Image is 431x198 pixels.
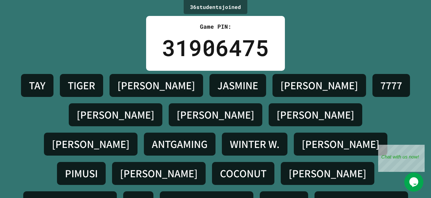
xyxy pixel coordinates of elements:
[152,137,208,151] h4: ANTGAMING
[280,79,358,92] h4: [PERSON_NAME]
[230,137,279,151] h4: WINTER W.
[277,108,354,121] h4: [PERSON_NAME]
[177,108,254,121] h4: [PERSON_NAME]
[68,79,95,92] h4: TIGER
[162,31,269,64] div: 31906475
[117,79,195,92] h4: [PERSON_NAME]
[217,79,258,92] h4: JASMINE
[120,167,198,180] h4: [PERSON_NAME]
[380,79,402,92] h4: 7777
[289,167,366,180] h4: [PERSON_NAME]
[378,145,425,172] iframe: chat widget
[77,108,154,121] h4: [PERSON_NAME]
[302,137,379,151] h4: [PERSON_NAME]
[52,137,130,151] h4: [PERSON_NAME]
[162,22,269,31] div: Game PIN:
[65,167,98,180] h4: PIMUSI
[404,172,425,192] iframe: chat widget
[29,79,46,92] h4: TAY
[220,167,266,180] h4: COCONUT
